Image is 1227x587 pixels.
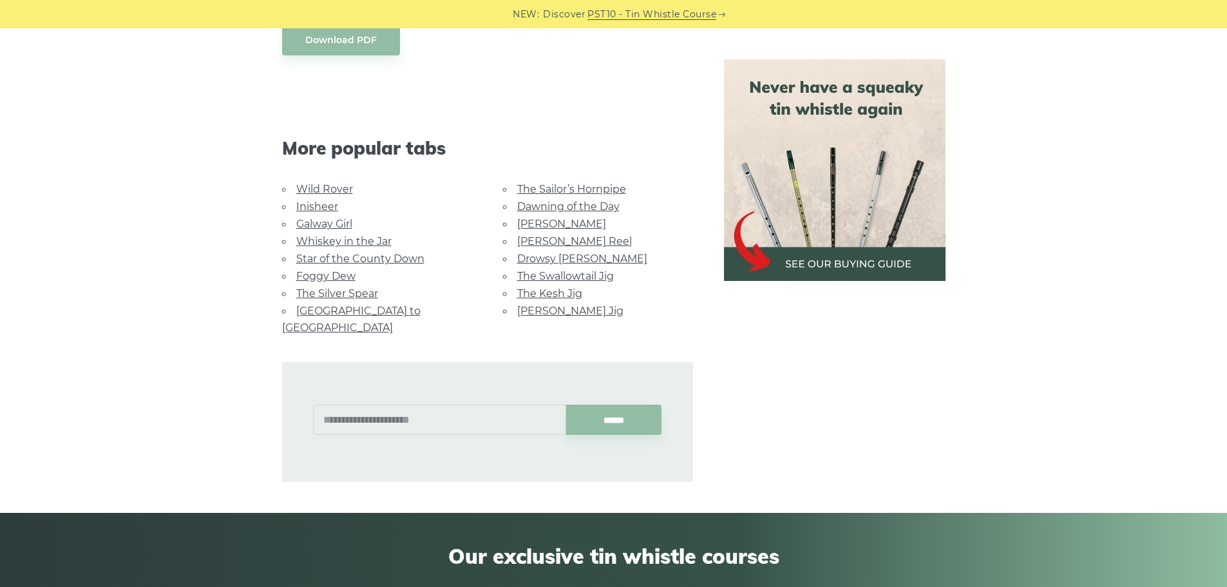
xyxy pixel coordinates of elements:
a: [GEOGRAPHIC_DATA] to [GEOGRAPHIC_DATA] [282,305,421,334]
a: The Silver Spear [296,287,378,300]
a: [PERSON_NAME] Reel [517,235,632,247]
img: tin whistle buying guide [724,59,946,281]
a: The Kesh Jig [517,287,582,300]
a: Wild Rover [296,183,353,195]
a: The Sailor’s Hornpipe [517,183,626,195]
a: Dawning of the Day [517,200,620,213]
span: Our exclusive tin whistle courses [251,544,977,568]
a: Foggy Dew [296,270,356,282]
a: Drowsy [PERSON_NAME] [517,253,647,265]
a: Whiskey in the Jar [296,235,392,247]
span: NEW: [513,7,539,22]
a: Star of the County Down [296,253,424,265]
a: Galway Girl [296,218,352,230]
span: More popular tabs [282,137,693,159]
a: Inisheer [296,200,338,213]
a: [PERSON_NAME] [517,218,606,230]
a: The Swallowtail Jig [517,270,614,282]
a: Download PDF [282,25,400,55]
span: Discover [543,7,585,22]
a: [PERSON_NAME] Jig [517,305,623,317]
a: PST10 - Tin Whistle Course [587,7,716,22]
